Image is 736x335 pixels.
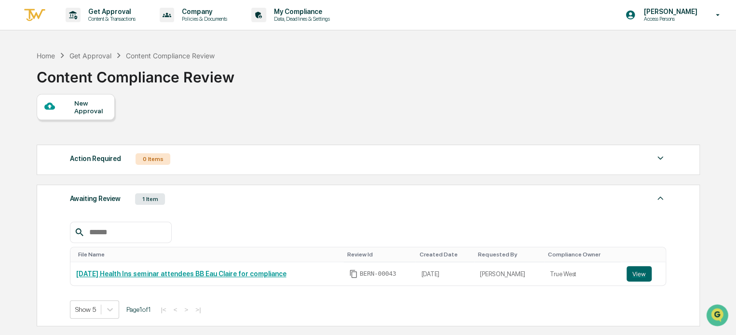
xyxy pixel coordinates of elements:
div: Content Compliance Review [126,52,215,60]
div: New Approval [74,99,107,115]
span: Page 1 of 1 [126,306,150,313]
div: 🖐️ [10,122,17,130]
div: 0 Items [136,153,170,165]
button: |< [158,306,169,314]
a: 🖐️Preclearance [6,118,66,135]
p: Content & Transactions [81,15,140,22]
div: 🔎 [10,141,17,148]
p: Policies & Documents [174,15,232,22]
img: 1746055101610-c473b297-6a78-478c-a979-82029cc54cd1 [10,74,27,91]
p: [PERSON_NAME] [636,8,702,15]
div: Toggle SortBy [478,251,540,258]
img: logo [23,7,46,23]
div: Content Compliance Review [37,61,234,86]
div: Toggle SortBy [78,251,339,258]
div: Toggle SortBy [628,251,662,258]
div: Toggle SortBy [419,251,470,258]
td: True West [544,262,621,285]
span: Data Lookup [19,140,61,149]
img: caret [654,152,666,164]
span: BERN-00043 [360,270,396,278]
div: Action Required [70,152,121,165]
p: My Compliance [266,8,335,15]
div: Toggle SortBy [347,251,412,258]
div: Awaiting Review [70,192,121,205]
button: View [627,266,652,281]
span: Copy Id [349,269,358,278]
div: Home [37,52,55,60]
div: 🗄️ [70,122,78,130]
img: caret [654,192,666,204]
td: [PERSON_NAME] [474,262,544,285]
button: >| [192,306,204,314]
div: 1 Item [135,193,165,205]
a: Powered byPylon [68,163,117,171]
span: Preclearance [19,121,62,131]
a: [DATE] Health Ins seminar attendees BB Eau Claire for compliance [76,270,286,278]
button: < [171,306,180,314]
p: How can we help? [10,20,176,36]
div: Start new chat [33,74,158,83]
div: Get Approval [69,52,111,60]
a: View [627,266,660,281]
a: 🗄️Attestations [66,118,123,135]
p: Get Approval [81,8,140,15]
p: Access Persons [636,15,702,22]
button: Start new chat [164,77,176,88]
span: Pylon [96,163,117,171]
a: 🔎Data Lookup [6,136,65,153]
button: > [181,306,191,314]
iframe: Open customer support [705,303,731,329]
div: Toggle SortBy [548,251,617,258]
p: Data, Deadlines & Settings [266,15,335,22]
div: We're available if you need us! [33,83,122,91]
td: [DATE] [415,262,474,285]
p: Company [174,8,232,15]
span: Attestations [80,121,120,131]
